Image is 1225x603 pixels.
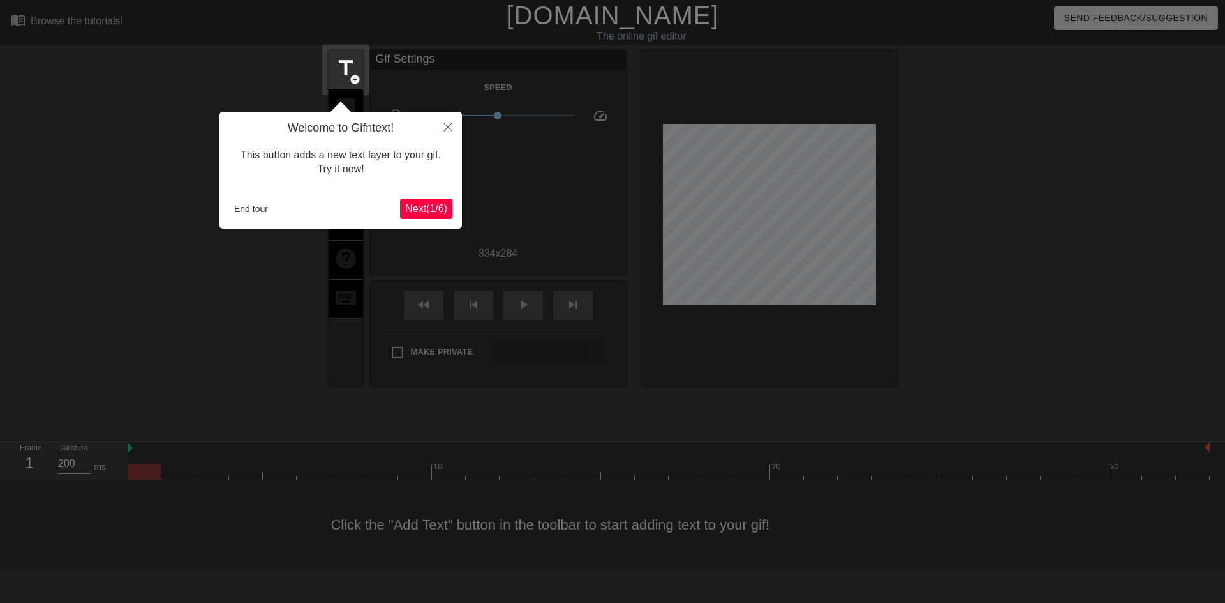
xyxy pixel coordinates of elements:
button: Close [434,112,462,141]
span: Next ( 1 / 6 ) [405,203,447,214]
button: Next [400,199,452,219]
div: This button adds a new text layer to your gif. Try it now! [229,135,452,190]
h4: Welcome to Gifntext! [229,121,452,135]
button: End tour [229,199,273,218]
